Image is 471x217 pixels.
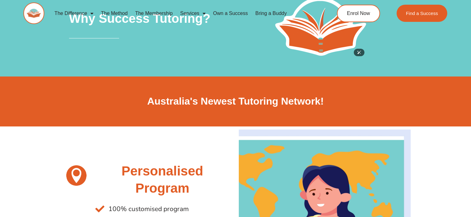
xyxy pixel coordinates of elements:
a: The Method [97,6,131,21]
a: Find a Success [397,5,448,22]
span: Enrol Now [347,11,370,16]
a: The Difference [51,6,97,21]
a: Bring a Buddy [252,6,291,21]
a: Services [176,6,209,21]
a: Own a Success [209,6,252,21]
h2: Australia's Newest Tutoring Network! [61,95,411,108]
span: Find a Success [406,11,438,16]
nav: Menu [51,6,313,21]
a: Enrol Now [337,5,380,22]
h2: Personalised Program [95,163,229,197]
span: 100% customised program [107,203,189,215]
a: The Membership [131,6,176,21]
